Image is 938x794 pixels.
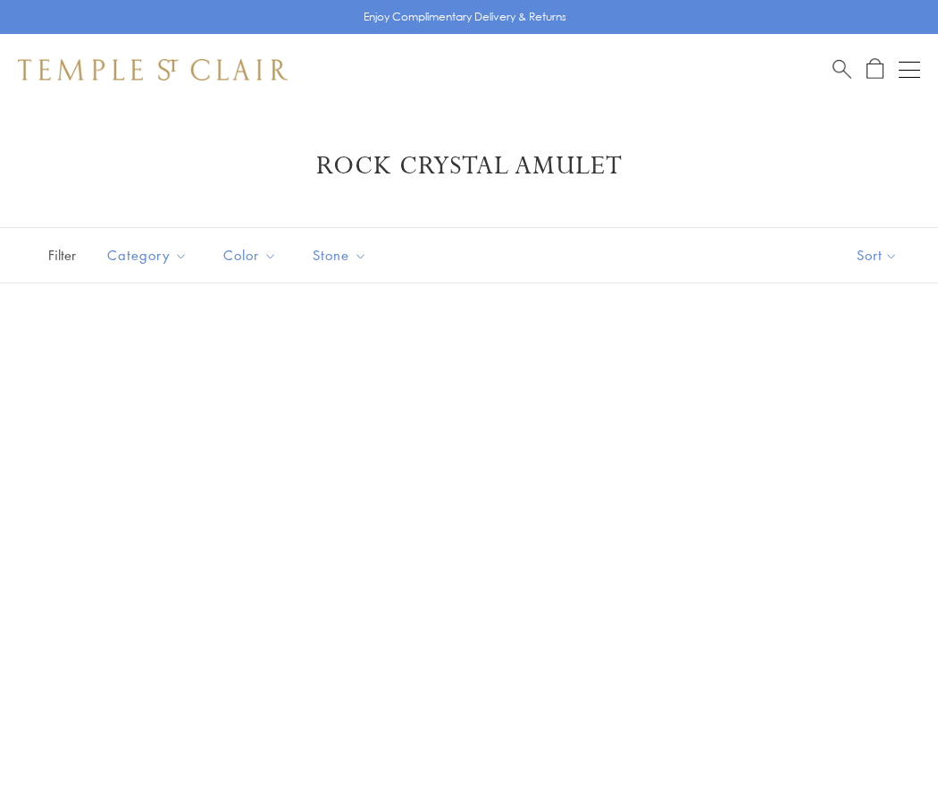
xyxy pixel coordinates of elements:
[304,244,381,266] span: Stone
[299,235,381,275] button: Stone
[94,235,201,275] button: Category
[817,228,938,283] button: Show sort by
[98,244,201,266] span: Category
[833,58,851,80] a: Search
[214,244,290,266] span: Color
[899,59,920,80] button: Open navigation
[364,8,566,26] p: Enjoy Complimentary Delivery & Returns
[210,235,290,275] button: Color
[45,150,893,182] h1: Rock Crystal Amulet
[18,59,288,80] img: Temple St. Clair
[867,58,884,80] a: Open Shopping Bag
